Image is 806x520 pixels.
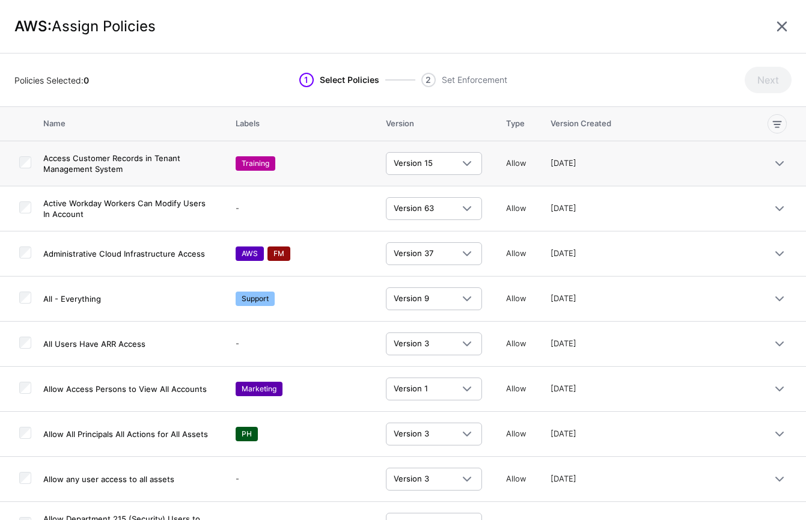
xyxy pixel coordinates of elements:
h4: All Users Have ARR Access [43,338,212,349]
span: Version 63 [394,203,434,213]
h4: Allow All Principals All Actions for All Assets [43,429,212,439]
span: [DATE] [551,429,576,438]
td: Allow [494,367,539,412]
span: [DATE] [551,384,576,393]
th: Type [494,107,539,141]
span: Version 3 [394,474,429,483]
span: Marketing [236,382,282,396]
td: Allow [494,322,539,367]
td: Allow [494,186,539,231]
span: AWS [236,246,264,261]
th: Version [374,107,494,141]
span: 2 [421,73,436,87]
span: [DATE] [551,248,576,258]
span: Version 3 [394,429,429,438]
h4: Allow any user access to all assets [43,474,212,485]
td: - [224,457,374,502]
td: Allow [494,457,539,502]
h4: Administrative Cloud Infrastructure Access [43,248,212,259]
th: Name [43,107,224,141]
div: Policies Selected: [14,74,209,87]
span: FM [267,246,290,261]
td: Allow [494,141,539,186]
span: PH [236,427,258,441]
td: - [224,186,374,231]
span: Version 1 [394,384,428,393]
span: Version 37 [394,248,433,258]
strong: 0 [84,75,89,85]
span: Support [236,292,275,306]
span: [DATE] [551,293,576,303]
span: 1 [299,73,314,87]
span: Version 15 [394,158,433,168]
td: - [224,322,374,367]
span: Set Enforcement [442,73,507,87]
span: Assign Policies [52,17,156,35]
h4: All - Everything [43,293,212,304]
span: [DATE] [551,338,576,348]
span: Select Policies [320,73,379,87]
span: [DATE] [551,203,576,213]
td: Allow [494,277,539,322]
th: Labels [224,107,374,141]
td: Allow [494,412,539,457]
h1: AWS: [14,18,772,35]
h4: Allow Access Persons to View All Accounts [43,384,212,394]
h4: Access Customer Records in Tenant Management System [43,153,212,174]
span: Training [236,156,275,171]
h4: Active Workday Workers Can Modify Users In Account [43,198,212,219]
span: [DATE] [551,158,576,168]
span: Version 9 [394,293,429,303]
th: Version Created [539,107,706,141]
td: Allow [494,231,539,277]
span: [DATE] [551,474,576,483]
span: Version 3 [394,338,429,348]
